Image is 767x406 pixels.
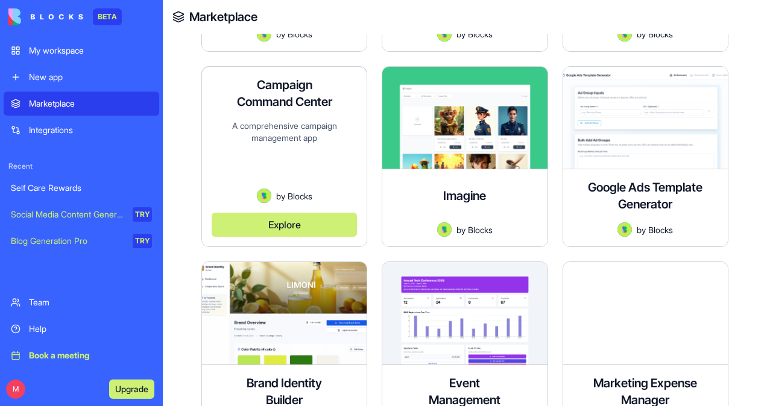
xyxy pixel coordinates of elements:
[4,118,159,142] a: Integrations
[109,383,154,395] a: Upgrade
[4,39,159,63] a: My workspace
[4,202,159,226] a: Social Media Content GeneratorTRY
[456,28,466,40] span: by
[443,187,486,204] h4: Imagine
[29,349,152,361] div: Book a meeting
[573,179,718,213] h4: Google Ads Template Generator
[637,223,646,236] span: by
[257,189,271,203] img: Avatar
[236,77,333,110] h4: Campaign Command Center
[4,290,159,314] a: Team
[133,234,152,248] div: TRY
[437,222,452,237] img: Avatar
[4,343,159,367] a: Book a meeting
[4,65,159,89] a: New app
[189,8,257,25] a: Marketplace
[563,66,728,248] a: Google Ads Template GeneratorAvatarbyBlocks
[29,98,152,110] div: Marketplace
[637,28,646,40] span: by
[617,27,632,42] img: Avatar
[11,235,124,247] div: Blog Generation Pro
[4,317,159,341] a: Help
[4,176,159,200] a: Self Care Rewards
[288,28,312,40] span: Blocks
[382,66,548,248] a: ImagineAvatarbyBlocks
[648,28,673,40] span: Blocks
[276,190,285,202] span: by
[468,28,493,40] span: Blocks
[109,379,154,399] button: Upgrade
[617,222,632,237] img: Avatar
[276,28,285,40] span: by
[6,379,25,399] span: M
[29,323,152,335] div: Help
[93,8,122,25] div: BETA
[29,124,152,136] div: Integrations
[133,207,152,222] div: TRY
[4,161,159,171] span: Recent
[288,190,312,202] span: Blocks
[29,45,152,57] div: My workspace
[437,27,452,42] img: Avatar
[29,296,152,308] div: Team
[8,8,83,25] img: logo
[11,208,124,220] div: Social Media Content Generator
[468,223,493,236] span: Blocks
[212,213,357,237] button: Explore
[4,92,159,116] a: Marketplace
[257,27,271,42] img: Avatar
[11,182,152,194] div: Self Care Rewards
[201,66,367,248] a: Campaign Command CenterA comprehensive campaign management appAvatarbyBlocksExplore
[8,8,122,25] a: BETA
[648,223,673,236] span: Blocks
[456,223,466,236] span: by
[29,71,152,83] div: New app
[212,120,357,189] div: A comprehensive campaign management app
[4,229,159,253] a: Blog Generation ProTRY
